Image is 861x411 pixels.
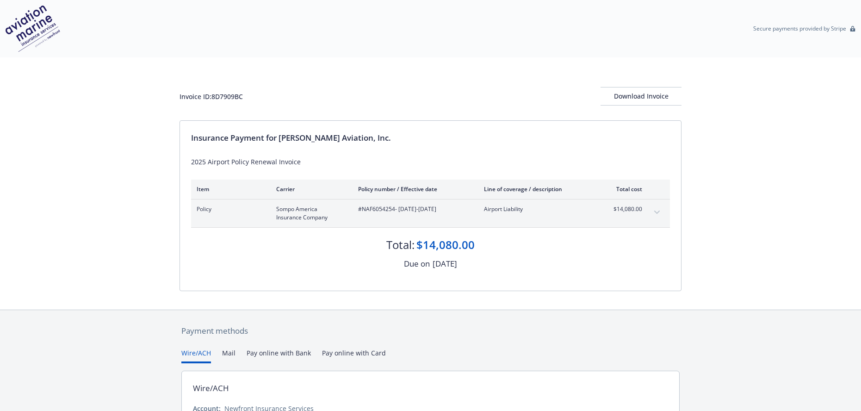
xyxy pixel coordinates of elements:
[607,205,642,213] span: $14,080.00
[191,132,670,144] div: Insurance Payment for [PERSON_NAME] Aviation, Inc.
[358,205,469,213] span: #NAF6054254 - [DATE]-[DATE]
[191,199,670,227] div: PolicySompo America Insurance Company#NAF6054254- [DATE]-[DATE]Airport Liability$14,080.00expand ...
[601,87,681,106] button: Download Invoice
[180,92,243,101] div: Invoice ID: 8D7909BC
[322,348,386,363] button: Pay online with Card
[276,185,343,193] div: Carrier
[222,348,235,363] button: Mail
[276,205,343,222] span: Sompo America Insurance Company
[650,205,664,220] button: expand content
[753,25,846,32] p: Secure payments provided by Stripe
[484,185,593,193] div: Line of coverage / description
[607,185,642,193] div: Total cost
[181,325,680,337] div: Payment methods
[484,205,593,213] span: Airport Liability
[193,382,229,394] div: Wire/ACH
[404,258,430,270] div: Due on
[181,348,211,363] button: Wire/ACH
[416,237,475,253] div: $14,080.00
[433,258,457,270] div: [DATE]
[191,157,670,167] div: 2025 Airport Policy Renewal Invoice
[386,237,415,253] div: Total:
[197,185,261,193] div: Item
[247,348,311,363] button: Pay online with Bank
[197,205,261,213] span: Policy
[358,185,469,193] div: Policy number / Effective date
